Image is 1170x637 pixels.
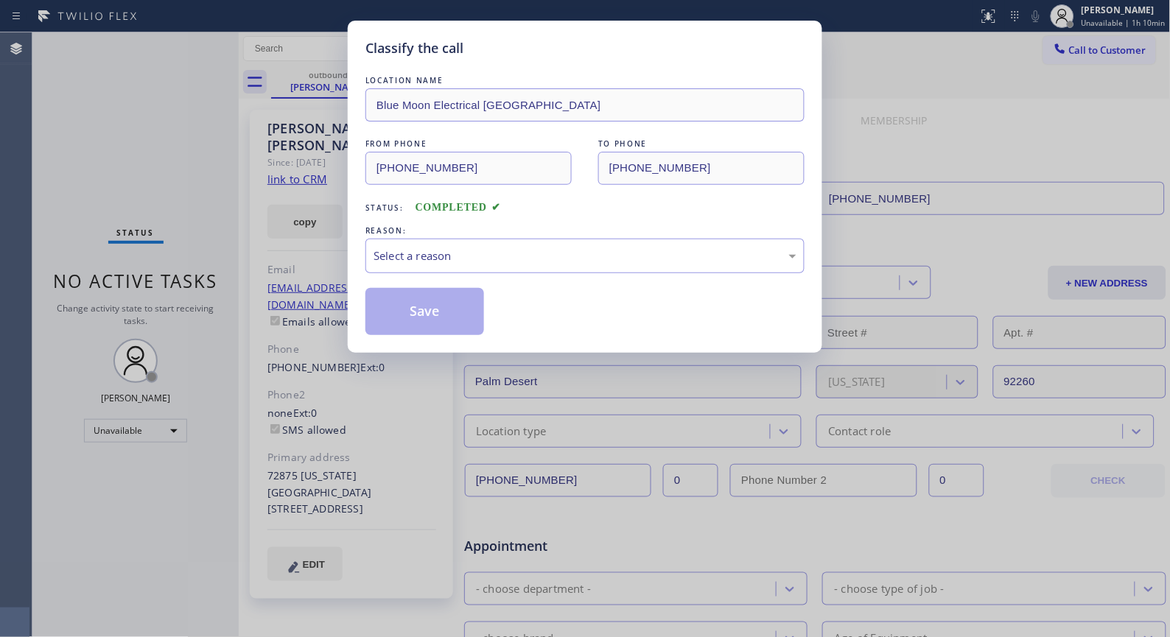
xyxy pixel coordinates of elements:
div: TO PHONE [598,136,805,152]
span: COMPLETED [416,202,501,213]
input: To phone [598,152,805,185]
div: REASON: [365,223,805,239]
input: From phone [365,152,572,185]
span: Status: [365,203,404,213]
div: LOCATION NAME [365,73,805,88]
h5: Classify the call [365,38,463,58]
button: Save [365,288,484,335]
div: Select a reason [374,247,796,264]
div: FROM PHONE [365,136,572,152]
